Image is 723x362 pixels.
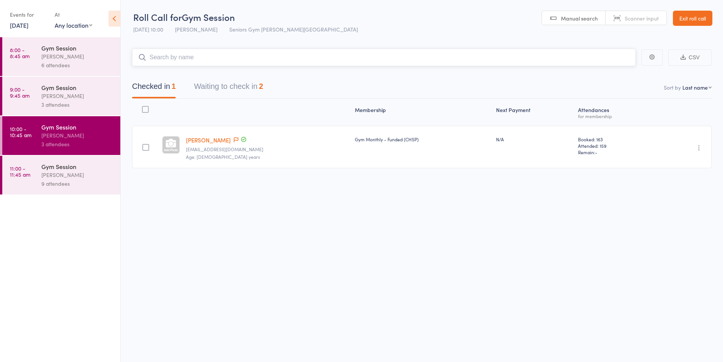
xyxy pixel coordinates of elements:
[664,84,681,91] label: Sort by
[41,162,114,171] div: Gym Session
[186,153,260,160] span: Age: [DEMOGRAPHIC_DATA] years
[55,8,92,21] div: At
[41,171,114,179] div: [PERSON_NAME]
[10,47,30,59] time: 8:00 - 8:45 am
[194,78,263,98] button: Waiting to check in2
[133,11,182,23] span: Roll Call for
[496,136,572,142] div: N/A
[10,86,30,98] time: 9:00 - 9:45 am
[2,156,120,194] a: 11:00 -11:45 amGym Session[PERSON_NAME]9 attendees
[578,114,652,119] div: for membership
[41,83,114,92] div: Gym Session
[259,82,263,90] div: 2
[2,116,120,155] a: 10:00 -10:45 amGym Session[PERSON_NAME]3 attendees
[10,8,47,21] div: Events for
[355,136,490,142] div: Gym Monthly - Funded (CHSP)
[41,52,114,61] div: [PERSON_NAME]
[186,136,231,144] a: [PERSON_NAME]
[186,147,349,152] small: sunrama@yahoo.com
[41,44,114,52] div: Gym Session
[625,14,659,22] span: Scanner input
[41,131,114,140] div: [PERSON_NAME]
[578,149,652,155] span: Remain:
[493,102,575,122] div: Next Payment
[595,149,597,155] span: -
[41,179,114,188] div: 9 attendees
[578,142,652,149] span: Attended: 159
[41,140,114,149] div: 3 attendees
[132,49,636,66] input: Search by name
[172,82,176,90] div: 1
[55,21,92,29] div: Any location
[578,136,652,142] span: Booked: 163
[41,92,114,100] div: [PERSON_NAME]
[41,61,114,70] div: 6 attendees
[10,126,32,138] time: 10:00 - 10:45 am
[175,25,217,33] span: [PERSON_NAME]
[561,14,598,22] span: Manual search
[352,102,493,122] div: Membership
[10,165,30,177] time: 11:00 - 11:45 am
[2,77,120,115] a: 9:00 -9:45 amGym Session[PERSON_NAME]3 attendees
[682,84,708,91] div: Last name
[575,102,655,122] div: Atten­dances
[673,11,712,26] a: Exit roll call
[2,37,120,76] a: 8:00 -8:45 amGym Session[PERSON_NAME]6 attendees
[132,78,176,98] button: Checked in1
[41,100,114,109] div: 3 attendees
[182,11,235,23] span: Gym Session
[133,25,163,33] span: [DATE] 10:00
[229,25,358,33] span: Seniors Gym [PERSON_NAME][GEOGRAPHIC_DATA]
[10,21,28,29] a: [DATE]
[668,49,712,66] button: CSV
[41,123,114,131] div: Gym Session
